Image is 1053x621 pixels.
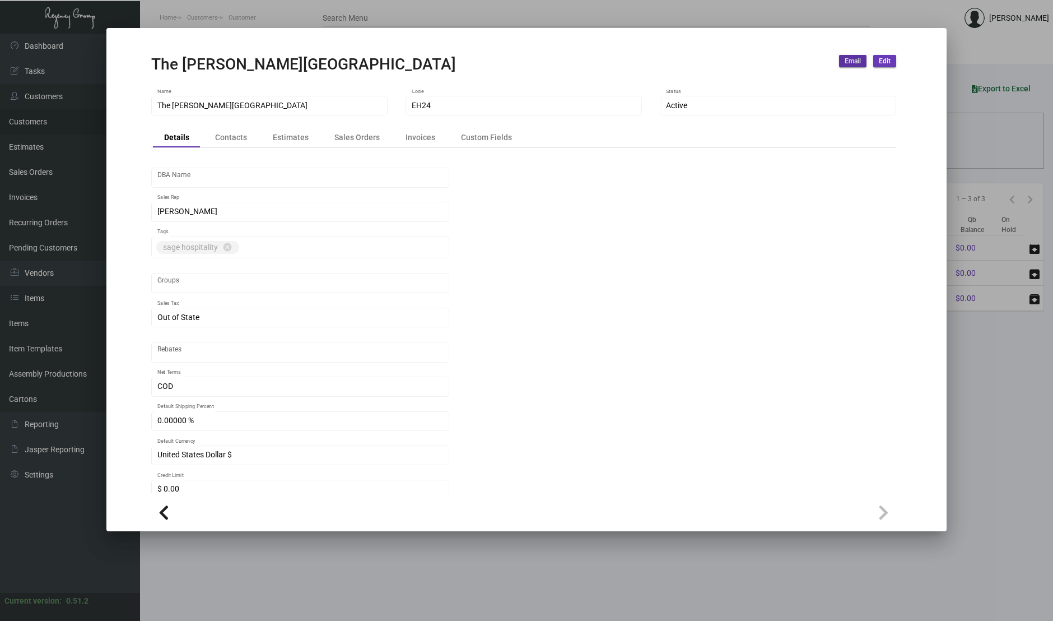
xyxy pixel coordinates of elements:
mat-chip: sage hospitality [156,241,239,254]
span: Edit [879,57,891,66]
div: Custom Fields [461,132,512,143]
button: Edit [873,55,896,67]
div: Current version: [4,595,62,607]
h2: The [PERSON_NAME][GEOGRAPHIC_DATA] [151,55,456,74]
span: Email [845,57,861,66]
mat-icon: cancel [222,242,232,252]
div: Sales Orders [334,132,380,143]
div: Invoices [406,132,435,143]
div: Contacts [215,132,247,143]
div: Estimates [273,132,309,143]
div: 0.51.2 [66,595,88,607]
button: Email [839,55,866,67]
span: Active [666,101,687,110]
div: Details [164,132,189,143]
